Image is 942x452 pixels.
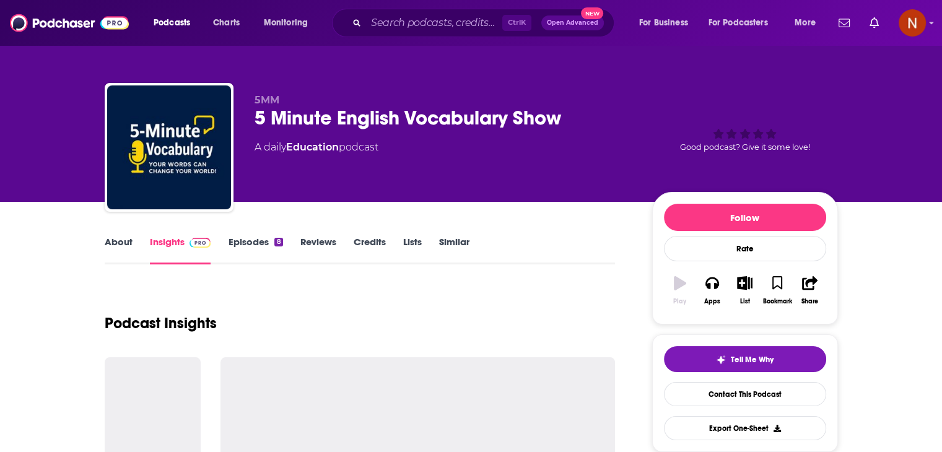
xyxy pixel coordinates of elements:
[673,298,686,305] div: Play
[547,20,598,26] span: Open Advanced
[366,13,502,33] input: Search podcasts, credits, & more...
[502,15,531,31] span: Ctrl K
[664,268,696,313] button: Play
[403,236,422,264] a: Lists
[834,12,855,33] a: Show notifications dropdown
[439,236,469,264] a: Similar
[228,236,282,264] a: Episodes8
[696,268,728,313] button: Apps
[344,9,626,37] div: Search podcasts, credits, & more...
[255,140,378,155] div: A daily podcast
[664,382,826,406] a: Contact This Podcast
[354,236,386,264] a: Credits
[899,9,926,37] button: Show profile menu
[793,268,826,313] button: Share
[10,11,129,35] img: Podchaser - Follow, Share and Rate Podcasts
[264,14,308,32] span: Monitoring
[205,13,247,33] a: Charts
[581,7,603,19] span: New
[300,236,336,264] a: Reviews
[664,416,826,440] button: Export One-Sheet
[190,238,211,248] img: Podchaser Pro
[795,14,816,32] span: More
[213,14,240,32] span: Charts
[107,85,231,209] img: 5 Minute English Vocabulary Show
[728,268,761,313] button: List
[630,13,704,33] button: open menu
[762,298,792,305] div: Bookmark
[286,141,339,153] a: Education
[255,13,324,33] button: open menu
[740,298,750,305] div: List
[786,13,831,33] button: open menu
[761,268,793,313] button: Bookmark
[105,236,133,264] a: About
[716,355,726,365] img: tell me why sparkle
[105,314,217,332] h1: Podcast Insights
[639,14,688,32] span: For Business
[709,14,768,32] span: For Podcasters
[664,346,826,372] button: tell me why sparkleTell Me Why
[274,238,282,246] div: 8
[652,94,838,171] div: Good podcast? Give it some love!
[899,9,926,37] span: Logged in as AdelNBM
[664,236,826,261] div: Rate
[541,15,604,30] button: Open AdvancedNew
[255,94,279,106] span: 5MM
[145,13,206,33] button: open menu
[731,355,774,365] span: Tell Me Why
[801,298,818,305] div: Share
[865,12,884,33] a: Show notifications dropdown
[700,13,786,33] button: open menu
[680,142,810,152] span: Good podcast? Give it some love!
[704,298,720,305] div: Apps
[150,236,211,264] a: InsightsPodchaser Pro
[664,204,826,231] button: Follow
[154,14,190,32] span: Podcasts
[899,9,926,37] img: User Profile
